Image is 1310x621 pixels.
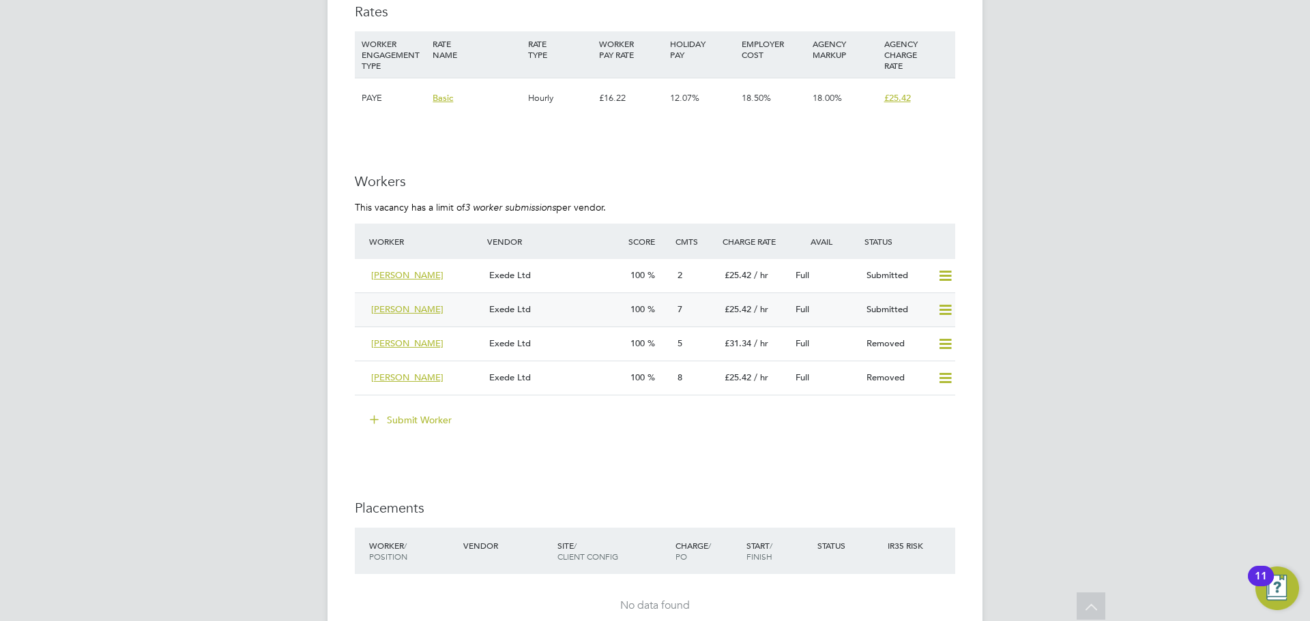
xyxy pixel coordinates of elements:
button: Open Resource Center, 11 new notifications [1255,566,1299,610]
span: 5 [678,337,682,349]
div: WORKER PAY RATE [596,31,667,67]
span: 12.07% [670,92,699,104]
span: £25.42 [725,269,751,281]
div: No data found [368,599,942,613]
span: 100 [630,303,645,315]
div: RATE TYPE [525,31,596,67]
div: Start [743,533,814,569]
h3: Rates [355,3,955,20]
span: / hr [754,372,768,383]
span: Basic [433,92,453,104]
span: 100 [630,372,645,383]
div: Charge [672,533,743,569]
div: Status [814,533,885,558]
em: 3 worker submissions [465,201,556,213]
span: Exede Ltd [489,269,531,281]
div: EMPLOYER COST [738,31,809,67]
div: Avail [790,229,861,254]
div: Submitted [861,264,932,287]
span: Exede Ltd [489,372,531,383]
p: This vacancy has a limit of per vendor. [355,201,955,213]
div: AGENCY CHARGE RATE [881,31,952,78]
h3: Placements [355,499,955,517]
span: / hr [754,269,768,281]
div: Worker [366,533,460,569]
span: Exede Ltd [489,303,531,315]
span: £25.42 [884,92,911,104]
div: IR35 Risk [884,533,931,558]
div: £16.22 [596,78,667,118]
span: / Finish [746,540,772,562]
span: Exede Ltd [489,337,531,349]
span: / Position [369,540,407,562]
div: HOLIDAY PAY [667,31,738,67]
span: / PO [675,540,711,562]
div: 11 [1255,576,1267,594]
div: Vendor [460,533,554,558]
span: 18.50% [742,92,771,104]
span: [PERSON_NAME] [371,303,443,315]
span: Full [796,269,809,281]
div: Cmts [672,229,719,254]
div: Submitted [861,299,932,321]
div: PAYE [358,78,429,118]
span: 100 [630,337,645,349]
div: Worker [366,229,484,254]
span: / Client Config [557,540,618,562]
div: Score [625,229,672,254]
div: Hourly [525,78,596,118]
span: / hr [754,303,768,315]
span: £25.42 [725,372,751,383]
h3: Workers [355,172,955,190]
div: Status [861,229,955,254]
span: Full [796,372,809,383]
span: 7 [678,303,682,315]
div: Removed [861,367,932,389]
div: AGENCY MARKUP [809,31,880,67]
span: 2 [678,269,682,281]
span: [PERSON_NAME] [371,269,443,281]
span: £25.42 [725,303,751,315]
div: Site [554,533,672,569]
div: Removed [861,333,932,355]
button: Submit Worker [360,409,463,431]
span: [PERSON_NAME] [371,337,443,349]
span: 8 [678,372,682,383]
span: £31.34 [725,337,751,349]
span: / hr [754,337,768,349]
div: Vendor [484,229,625,254]
span: [PERSON_NAME] [371,372,443,383]
div: Charge Rate [719,229,790,254]
span: 18.00% [813,92,842,104]
div: RATE NAME [429,31,524,67]
span: Full [796,337,809,349]
span: Full [796,303,809,315]
span: 100 [630,269,645,281]
div: WORKER ENGAGEMENT TYPE [358,31,429,78]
